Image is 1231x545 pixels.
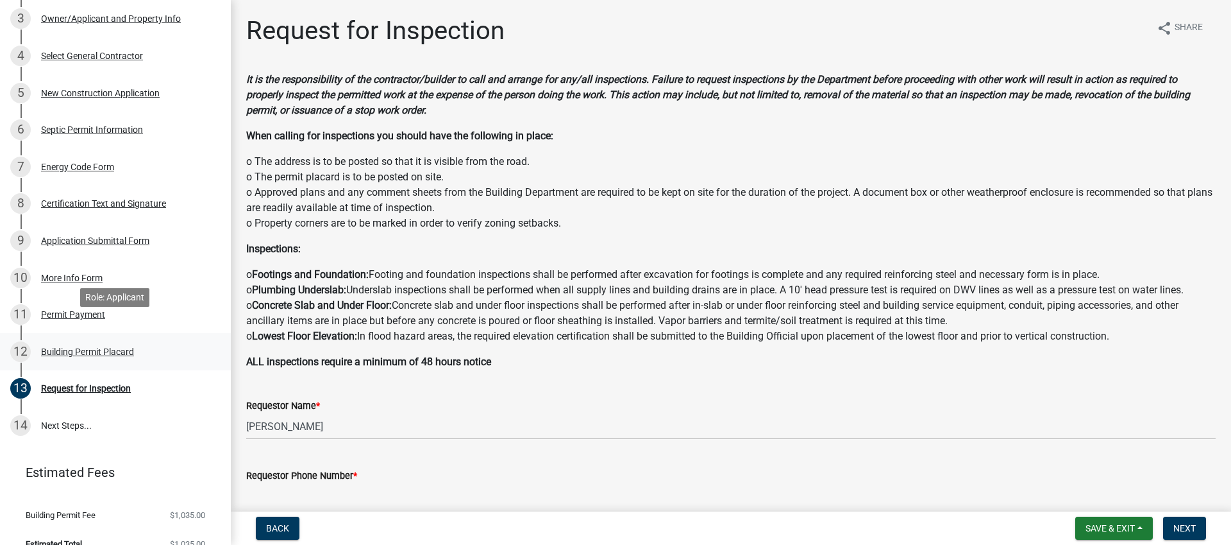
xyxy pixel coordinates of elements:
[1163,517,1206,540] button: Next
[170,511,205,519] span: $1,035.00
[41,14,181,23] div: Owner/Applicant and Property Info
[41,347,134,356] div: Building Permit Placard
[80,288,149,307] div: Role: Applicant
[1075,517,1153,540] button: Save & Exit
[256,517,299,540] button: Back
[266,523,289,533] span: Back
[10,415,31,436] div: 14
[41,89,160,98] div: New Construction Application
[1175,21,1203,36] span: Share
[1173,523,1196,533] span: Next
[10,304,31,325] div: 11
[10,342,31,362] div: 12
[246,130,553,142] strong: When calling for inspections you should have the following in place:
[1085,523,1135,533] span: Save & Exit
[246,356,491,368] strong: ALL inspections require a minimum of 48 hours notice
[10,378,31,399] div: 13
[252,268,369,281] strong: Footings and Foundation:
[10,193,31,214] div: 8
[252,330,357,342] strong: Lowest Floor Elevation:
[10,8,31,29] div: 3
[41,51,143,60] div: Select General Contractor
[10,46,31,66] div: 4
[246,15,505,46] h1: Request for Inspection
[246,472,357,481] label: Requestor Phone Number
[41,384,131,393] div: Request for Inspection
[41,125,143,134] div: Septic Permit Information
[41,310,105,319] div: Permit Payment
[10,230,31,251] div: 9
[252,284,346,296] strong: Plumbing Underslab:
[1146,15,1213,40] button: shareShare
[10,157,31,177] div: 7
[41,236,149,245] div: Application Submittal Form
[26,511,96,519] span: Building Permit Fee
[246,402,320,411] label: Requestor Name
[10,83,31,103] div: 5
[41,273,103,282] div: More Info Form
[246,154,1216,231] p: o The address is to be posted so that it is visible from the road. o The permit placard is to be ...
[41,199,166,208] div: Certification Text and Signature
[41,162,114,171] div: Energy Code Form
[246,73,1190,116] strong: It is the responsibility of the contractor/builder to call and arrange for any/all inspections. F...
[10,460,210,485] a: Estimated Fees
[1157,21,1172,36] i: share
[246,267,1216,344] p: o Footing and foundation inspections shall be performed after excavation for footings is complete...
[10,268,31,288] div: 10
[246,243,301,255] strong: Inspections:
[252,299,392,311] strong: Concrete Slab and Under Floor:
[10,119,31,140] div: 6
